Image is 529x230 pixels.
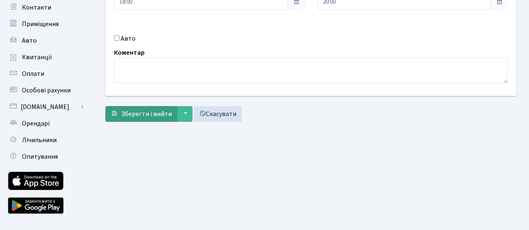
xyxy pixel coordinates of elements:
a: [DOMAIN_NAME] [4,99,87,115]
span: Авто [22,36,37,45]
a: Авто [4,32,87,49]
span: Лічильники [22,136,57,145]
label: Авто [121,34,136,44]
span: Зберегти і вийти [121,109,172,119]
button: Зберегти і вийти [105,106,177,122]
a: Лічильники [4,132,87,148]
span: Квитанції [22,53,52,62]
span: Орендарі [22,119,50,128]
span: Контакти [22,3,51,12]
a: Орендарі [4,115,87,132]
span: Приміщення [22,19,59,29]
span: Опитування [22,152,58,161]
a: Приміщення [4,16,87,32]
a: Квитанції [4,49,87,65]
a: Особові рахунки [4,82,87,99]
a: Опитування [4,148,87,165]
label: Коментар [114,48,145,58]
a: Скасувати [194,106,242,122]
span: Оплати [22,69,44,78]
a: Оплати [4,65,87,82]
span: Особові рахунки [22,86,71,95]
